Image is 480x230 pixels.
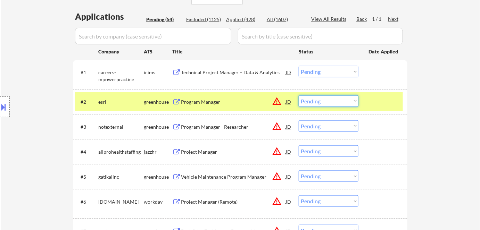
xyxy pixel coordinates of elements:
div: Pending (54) [146,16,181,23]
button: warning_amber [272,196,282,206]
div: JD [285,170,292,183]
div: Project Manager [181,148,286,155]
div: JD [285,195,292,208]
div: Applied (428) [226,16,261,23]
div: gatikaiinc [98,173,144,180]
div: JD [285,120,292,133]
div: Technical Project Manager – Data & Analytics [181,69,286,76]
div: greenhouse [144,123,172,130]
div: JD [285,145,292,158]
div: Project Manager (Remote) [181,198,286,205]
div: [DOMAIN_NAME] [98,198,144,205]
div: Vehicle Maintenance Program Manager [181,173,286,180]
input: Search by title (case sensitive) [238,28,403,44]
div: Program Manager [181,99,286,105]
button: warning_amber [272,146,282,156]
div: Back [356,16,367,23]
div: Program Manager - Researcher [181,123,286,130]
div: #6 [81,198,93,205]
div: greenhouse [144,173,172,180]
button: warning_amber [272,171,282,181]
button: warning_amber [272,121,282,131]
div: greenhouse [144,99,172,105]
div: icims [144,69,172,76]
div: Excluded (1125) [186,16,221,23]
input: Search by company (case sensitive) [75,28,231,44]
div: All (1607) [267,16,301,23]
div: ATS [144,48,172,55]
div: jazzhr [144,148,172,155]
div: #5 [81,173,93,180]
div: Next [388,16,399,23]
div: JD [285,95,292,108]
div: View All Results [311,16,348,23]
div: workday [144,198,172,205]
div: Date Applied [369,48,399,55]
div: Status [299,45,358,58]
div: JD [285,66,292,78]
button: warning_amber [272,96,282,106]
div: Title [172,48,292,55]
div: 1 / 1 [372,16,388,23]
div: Applications [75,12,144,21]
